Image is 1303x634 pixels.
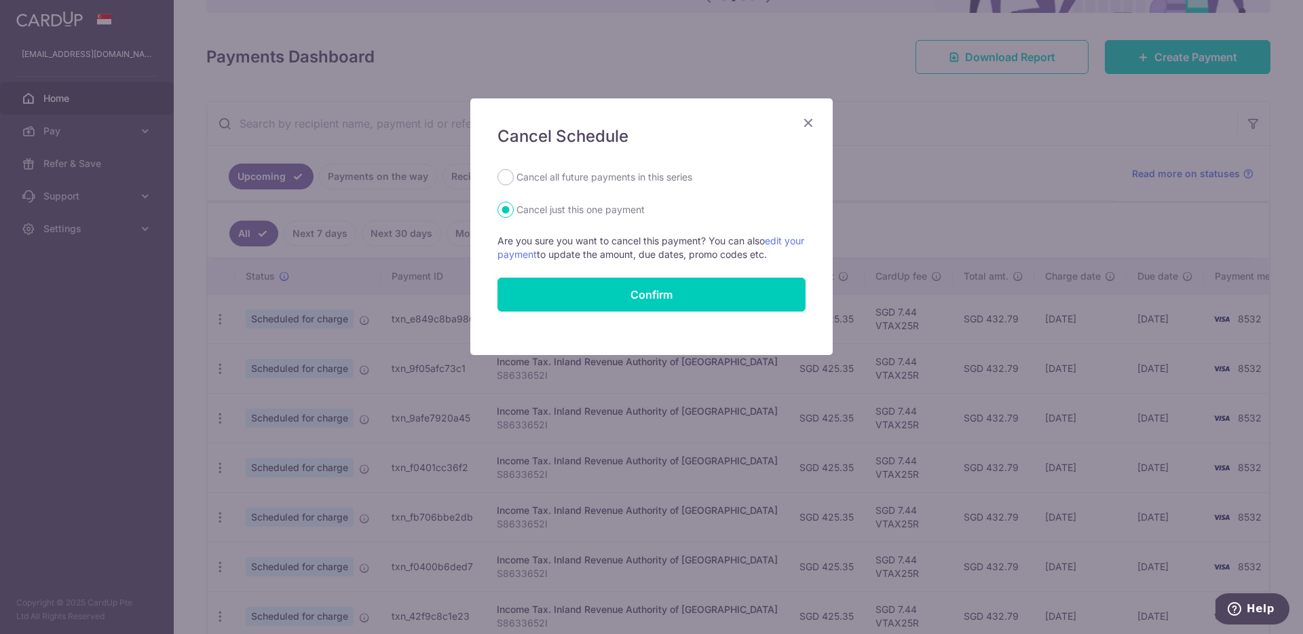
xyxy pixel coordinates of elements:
[800,115,816,131] button: Close
[516,202,645,218] label: Cancel just this one payment
[1215,593,1289,627] iframe: Opens a widget where you can find more information
[497,126,806,147] h5: Cancel Schedule
[497,278,806,312] button: Confirm
[497,234,806,261] p: Are you sure you want to cancel this payment? You can also to update the amount, due dates, promo...
[516,169,692,185] label: Cancel all future payments in this series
